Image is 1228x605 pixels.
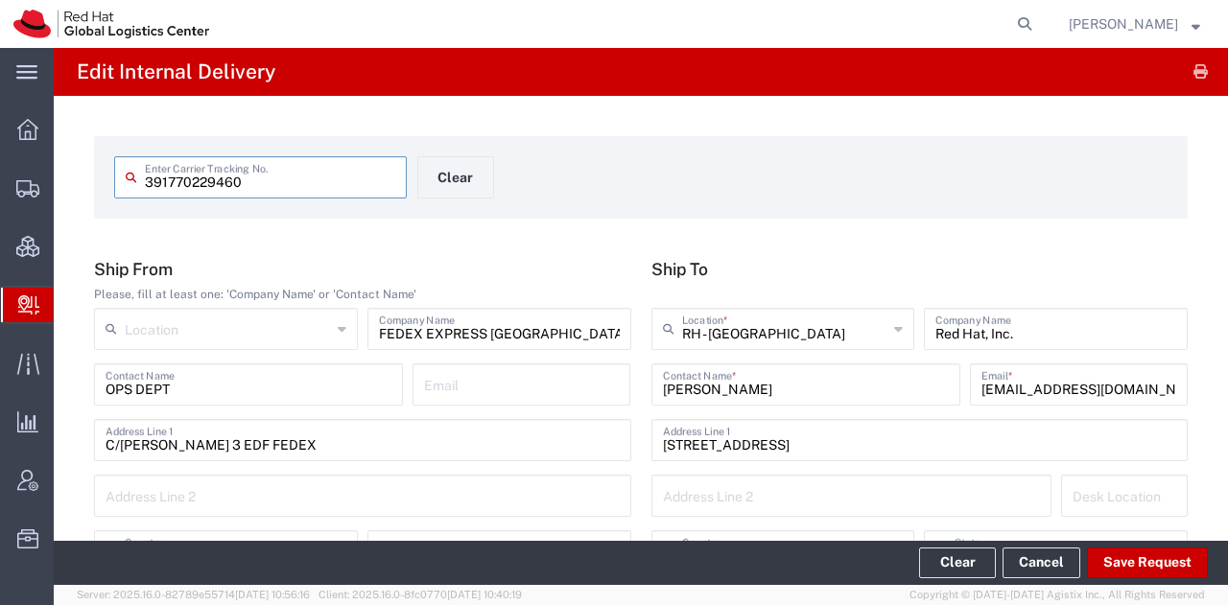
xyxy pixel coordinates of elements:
span: Server: 2025.16.0-82789e55714 [77,589,310,600]
span: Copyright © [DATE]-[DATE] Agistix Inc., All Rights Reserved [909,587,1205,603]
span: Client: 2025.16.0-8fc0770 [319,589,522,600]
h5: Ship To [651,259,1189,279]
button: Clear [417,156,494,198]
span: [DATE] 10:40:19 [447,589,522,600]
img: logo [13,10,209,38]
div: Please, fill at least one: 'Company Name' or 'Contact Name' [94,286,631,303]
span: [DATE] 10:56:16 [235,589,310,600]
button: Clear [919,547,996,578]
span: Kirk Newcross [1069,13,1178,35]
a: Cancel [1003,547,1080,578]
button: Save Request [1087,547,1208,578]
h5: Ship From [94,259,631,279]
h4: Edit Internal Delivery [77,48,275,96]
button: [PERSON_NAME] [1068,12,1201,35]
